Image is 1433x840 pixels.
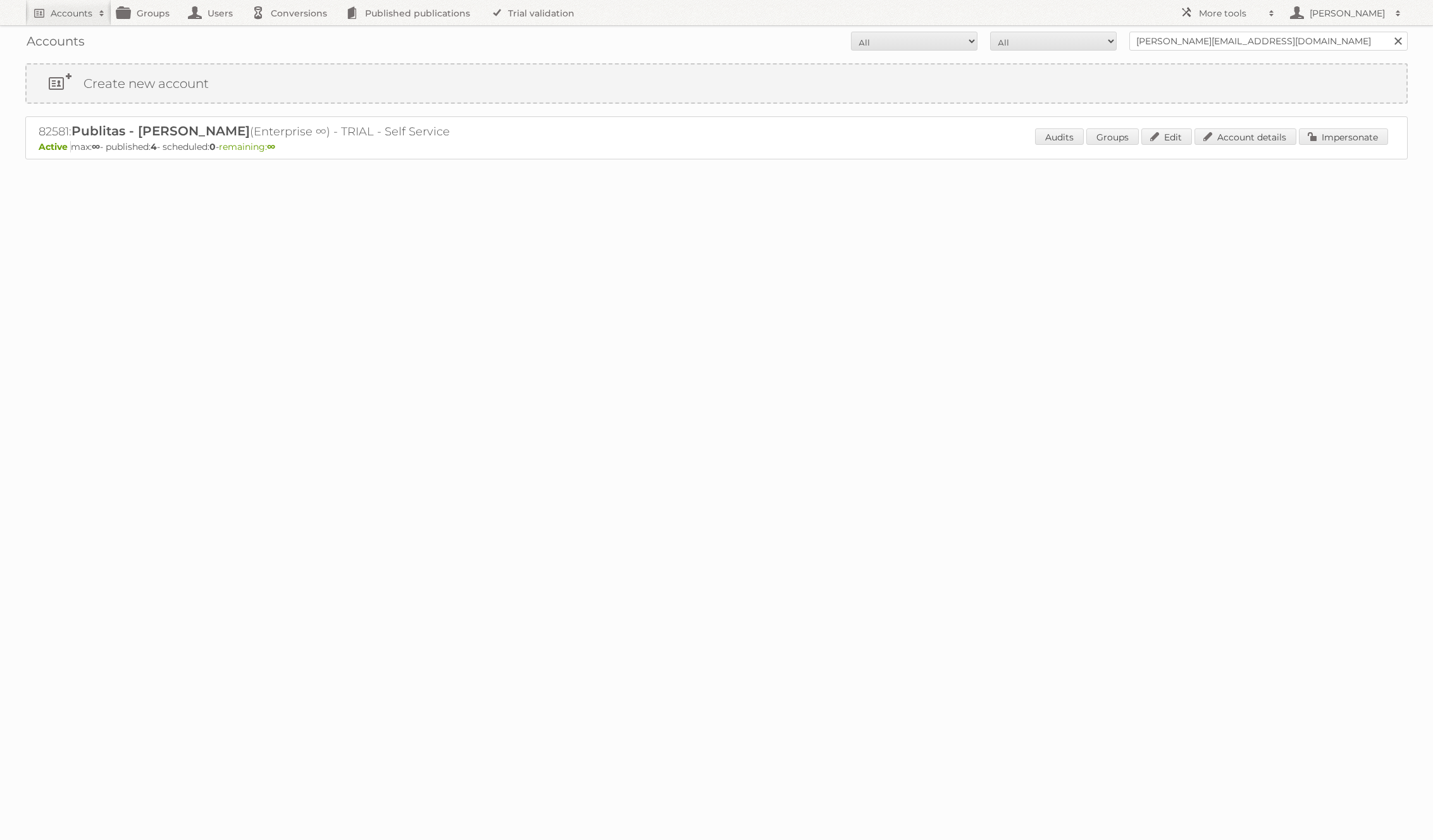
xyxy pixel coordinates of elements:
[92,141,100,152] strong: ∞
[27,65,1406,102] a: Create new account
[39,141,1394,152] p: max: - published: - scheduled: -
[1299,128,1388,145] a: Impersonate
[1035,128,1084,145] a: Audits
[1141,128,1192,145] a: Edit
[267,141,275,152] strong: ∞
[219,141,275,152] span: remaining:
[1086,128,1139,145] a: Groups
[1199,7,1262,20] h2: More tools
[71,123,250,139] span: Publitas - [PERSON_NAME]
[151,141,157,152] strong: 4
[39,141,71,152] span: Active
[51,7,92,20] h2: Accounts
[39,123,481,140] h2: 82581: (Enterprise ∞) - TRIAL - Self Service
[1306,7,1389,20] h2: [PERSON_NAME]
[209,141,216,152] strong: 0
[1194,128,1296,145] a: Account details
